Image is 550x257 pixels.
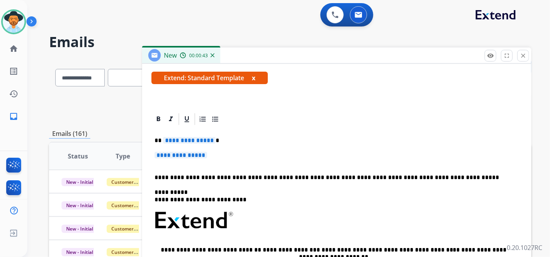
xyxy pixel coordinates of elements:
[116,151,130,161] span: Type
[165,113,177,125] div: Italic
[189,53,208,59] span: 00:00:43
[252,73,255,83] button: x
[9,44,18,53] mat-icon: home
[107,178,157,186] span: Customer Support
[181,113,193,125] div: Underline
[520,52,527,59] mat-icon: close
[3,11,25,33] img: avatar
[9,112,18,121] mat-icon: inbox
[62,201,98,209] span: New - Initial
[62,248,98,256] span: New - Initial
[507,243,542,252] p: 0.20.1027RC
[487,52,494,59] mat-icon: remove_red_eye
[107,225,157,233] span: Customer Support
[151,72,268,84] span: Extend: Standard Template
[49,129,90,139] p: Emails (161)
[62,225,98,233] span: New - Initial
[107,201,157,209] span: Customer Support
[197,113,209,125] div: Ordered List
[209,113,221,125] div: Bullet List
[503,52,510,59] mat-icon: fullscreen
[9,67,18,76] mat-icon: list_alt
[153,113,164,125] div: Bold
[9,89,18,99] mat-icon: history
[107,248,157,256] span: Customer Support
[164,51,177,60] span: New
[62,178,98,186] span: New - Initial
[68,151,88,161] span: Status
[49,34,531,50] h2: Emails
